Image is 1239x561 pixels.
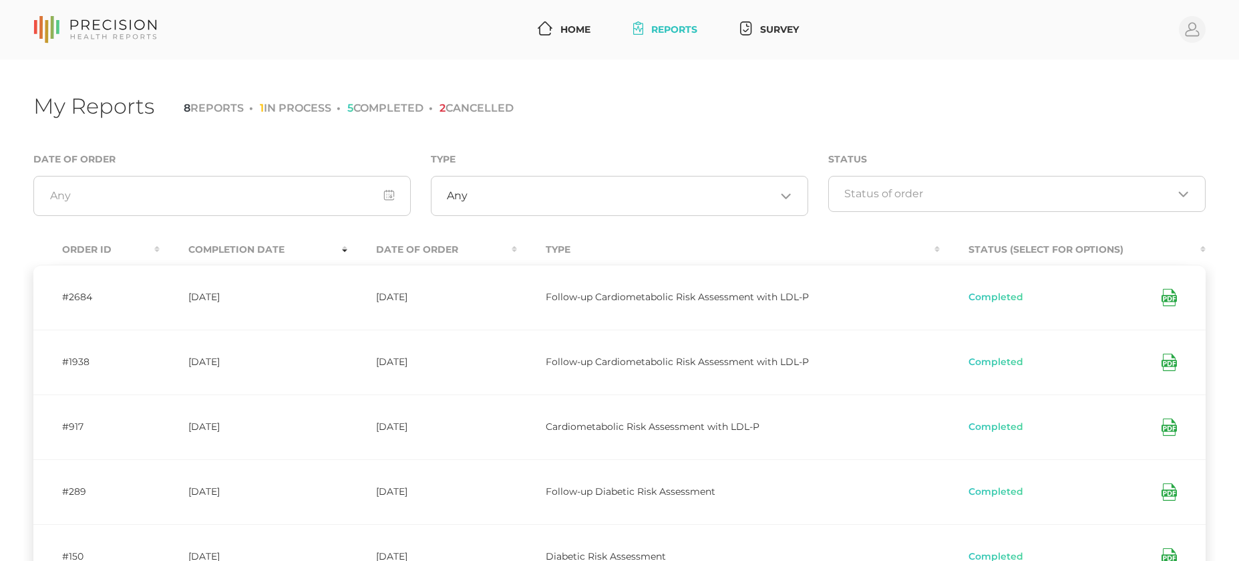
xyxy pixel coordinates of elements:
a: Reports [628,17,703,42]
li: CANCELLED [429,102,514,114]
span: 1 [260,102,264,114]
input: Search for option [844,187,1173,201]
td: [DATE] [347,395,517,459]
span: Follow-up Diabetic Risk Assessment [546,485,715,497]
span: Completed [968,422,1023,433]
td: [DATE] [160,459,347,524]
li: IN PROCESS [249,102,331,114]
td: #289 [33,459,160,524]
span: Follow-up Cardiometabolic Risk Assessment with LDL-P [546,356,809,368]
span: 8 [184,102,190,114]
li: REPORTS [184,102,244,114]
th: Date Of Order : activate to sort column ascending [347,235,517,265]
label: Type [431,154,456,165]
label: Date of Order [33,154,116,165]
div: Search for option [431,176,808,216]
span: Any [447,189,468,203]
span: 5 [347,102,353,114]
span: Completed [968,292,1023,303]
td: [DATE] [160,330,347,395]
span: Cardiometabolic Risk Assessment with LDL-P [546,421,759,433]
input: Any [33,176,411,216]
td: [DATE] [347,330,517,395]
a: Home [532,17,596,42]
th: Completion Date : activate to sort column ascending [160,235,347,265]
td: #917 [33,395,160,459]
td: [DATE] [347,459,517,524]
th: Order ID : activate to sort column ascending [33,235,160,265]
td: [DATE] [160,265,347,330]
input: Search for option [468,189,775,203]
label: Status [828,154,867,165]
th: Status (Select for Options) : activate to sort column ascending [940,235,1206,265]
td: [DATE] [160,395,347,459]
span: Completed [968,487,1023,497]
a: Survey [735,17,804,42]
td: #1938 [33,330,160,395]
span: 2 [439,102,446,114]
span: Completed [968,357,1023,368]
td: [DATE] [347,265,517,330]
th: Type : activate to sort column ascending [517,235,940,265]
h1: My Reports [33,93,154,119]
li: COMPLETED [337,102,423,114]
span: Follow-up Cardiometabolic Risk Assessment with LDL-P [546,291,809,303]
td: #2684 [33,265,160,330]
div: Search for option [828,176,1206,212]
